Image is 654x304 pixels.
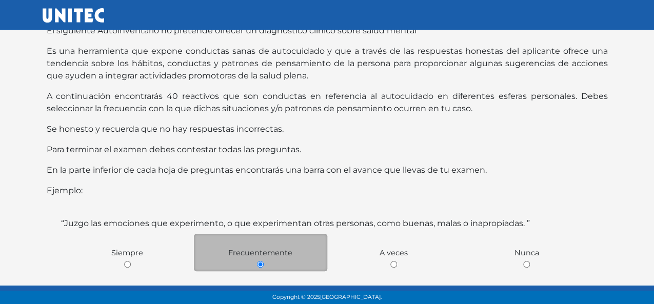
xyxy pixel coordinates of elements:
p: Para terminar el examen debes contestar todas las preguntas. [47,144,608,156]
p: En la parte inferior de cada hoja de preguntas encontrarás una barra con el avance que llevas de ... [47,164,608,176]
label: “Juzgo las emociones que experimento, o que experimentan otras personas, como buenas, malas o ina... [61,217,530,230]
p: Es una herramienta que expone conductas sanas de autocuidado y que a través de las respuestas hon... [47,45,608,82]
span: Siempre [111,248,143,257]
span: [GEOGRAPHIC_DATA]. [320,294,382,300]
p: El siguiente Autoinventario no pretende ofrecer un diagnóstico clínico sobre salud mental [47,25,608,37]
span: Nunca [514,248,539,257]
p: Ejemplo: [47,185,608,197]
span: A veces [380,248,408,257]
img: UNITEC [43,8,104,23]
span: Frecuentemente [228,248,292,257]
p: Se honesto y recuerda que no hay respuestas incorrectas. [47,123,608,135]
p: A continuación encontrarás 40 reactivos que son conductas en referencia al autocuidado en diferen... [47,90,608,115]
